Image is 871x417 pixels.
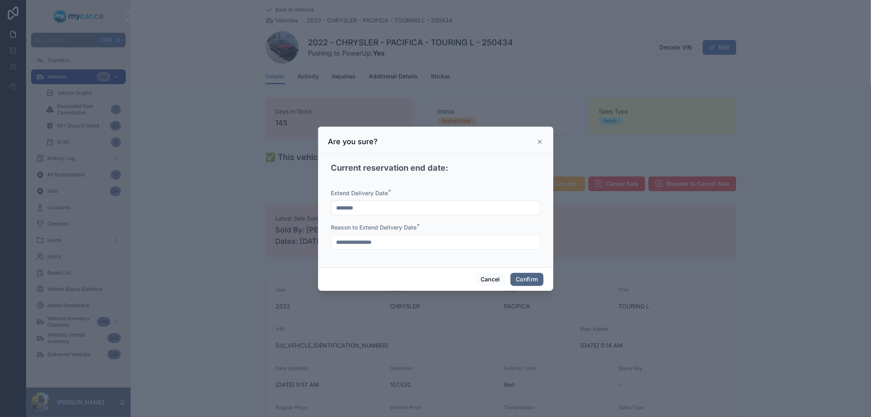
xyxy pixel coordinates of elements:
[475,273,506,286] button: Cancel
[331,190,388,196] span: Extend Delivery Date
[328,137,378,147] h3: Are you sure?
[331,163,449,174] h2: Current reservation end date:
[331,224,417,231] span: Reason to Extend Delivery Date
[510,273,543,286] button: Confirm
